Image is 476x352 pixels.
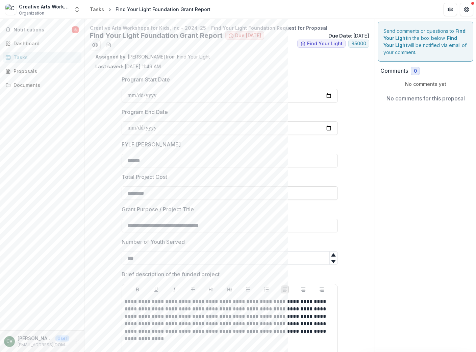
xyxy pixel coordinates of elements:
span: Organization [19,10,44,16]
button: Partners [444,3,457,16]
a: Tasks [87,4,107,14]
h2: Find Your Light Foundation Grant Report [90,31,223,40]
p: No comments yet [380,80,471,88]
button: download-word-button [103,40,114,50]
button: More [72,337,80,346]
span: Notifications [14,27,72,33]
button: Bold [133,285,142,294]
p: Grant Purpose / Project Title [122,205,194,213]
span: $ 5000 [351,41,366,47]
button: Italicize [170,285,178,294]
nav: breadcrumb [87,4,213,14]
h2: Comments [380,68,408,74]
p: [DATE] 11:49 AM [95,63,161,70]
p: : [PERSON_NAME] from Find Your Light [95,53,364,60]
strong: Due Date [328,33,351,39]
p: : [DATE] [328,32,369,39]
button: Align Center [299,285,307,294]
div: Documents [14,81,76,89]
div: Creative Arts Workshops for Kids, Inc. [19,3,70,10]
p: Brief description of the funded project [122,270,220,278]
div: Clair Vogel [6,339,12,344]
div: Tasks [90,6,104,13]
span: Due [DATE] [235,33,261,39]
button: Bullet List [244,285,252,294]
p: FYLF [PERSON_NAME] [122,140,181,148]
div: Tasks [14,54,76,61]
p: Program Start Date [122,75,170,84]
strong: Last saved: [95,64,123,69]
p: No comments for this proposal [386,94,465,102]
img: Creative Arts Workshops for Kids, Inc. [5,4,16,15]
a: Tasks [3,52,81,63]
a: Proposals [3,66,81,77]
button: Strike [189,285,197,294]
button: Heading 1 [207,285,215,294]
div: Proposals [14,68,76,75]
p: Total Project Cost [122,173,167,181]
p: Creative Arts Workshops for Kids, Inc - 2024-25 - Find Your Light Foundation Request for Proposal [90,24,369,31]
div: Dashboard [14,40,76,47]
span: Find Your Light [307,41,343,47]
button: Underline [152,285,160,294]
div: Send comments or questions to in the box below. will be notified via email of your comment. [378,22,473,62]
button: Heading 2 [226,285,234,294]
p: Program End Date [122,108,168,116]
button: Align Left [281,285,289,294]
p: User [55,335,69,342]
strong: Assigned by [95,54,125,60]
p: Number of Youth Served [122,238,185,246]
button: Get Help [460,3,473,16]
button: Open entity switcher [72,3,82,16]
button: Ordered List [262,285,271,294]
p: [EMAIL_ADDRESS][DOMAIN_NAME] [18,342,69,348]
span: 5 [72,26,79,33]
span: 0 [414,68,417,74]
p: [PERSON_NAME] [18,335,53,342]
div: Find Your Light Foundation Grant Report [116,6,210,13]
button: Align Right [318,285,326,294]
a: Dashboard [3,38,81,49]
a: Documents [3,79,81,91]
button: Notifications5 [3,24,81,35]
button: Preview d704d549-1e74-4426-8cc5-176a3db58c4f.pdf [90,40,101,50]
